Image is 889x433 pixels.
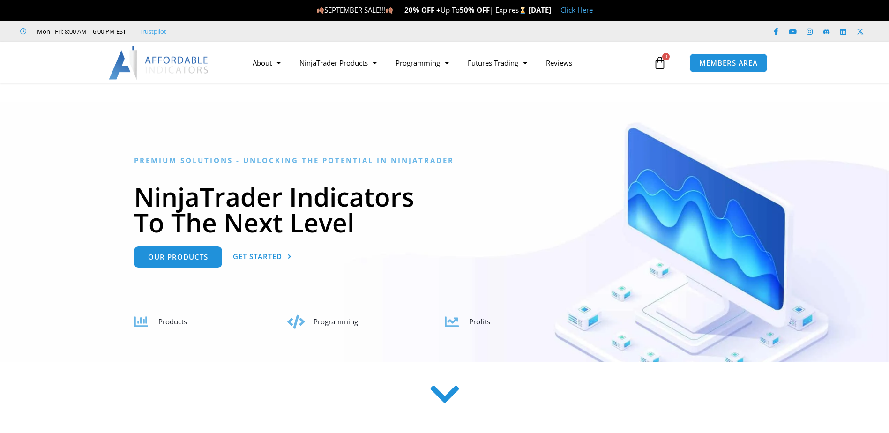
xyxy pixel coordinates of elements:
[233,253,282,260] span: Get Started
[404,5,441,15] strong: 20% OFF +
[689,53,768,73] a: MEMBERS AREA
[158,317,187,326] span: Products
[458,52,537,74] a: Futures Trading
[134,184,755,235] h1: NinjaTrader Indicators To The Next Level
[386,52,458,74] a: Programming
[519,7,526,14] img: ⌛
[134,156,755,165] h6: Premium Solutions - Unlocking the Potential in NinjaTrader
[243,52,651,74] nav: Menu
[560,5,593,15] a: Click Here
[386,7,393,14] img: 🍂
[314,317,358,326] span: Programming
[243,52,290,74] a: About
[134,246,222,268] a: Our Products
[662,53,670,60] span: 0
[316,5,529,15] span: SEPTEMBER SALE!!! Up To | Expires
[537,52,582,74] a: Reviews
[639,49,680,76] a: 0
[460,5,490,15] strong: 50% OFF
[109,46,209,80] img: LogoAI | Affordable Indicators – NinjaTrader
[35,26,126,37] span: Mon - Fri: 8:00 AM – 6:00 PM EST
[139,26,166,37] a: Trustpilot
[148,254,208,261] span: Our Products
[529,5,551,15] strong: [DATE]
[317,7,324,14] img: 🍂
[290,52,386,74] a: NinjaTrader Products
[699,60,758,67] span: MEMBERS AREA
[233,246,292,268] a: Get Started
[469,317,490,326] span: Profits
